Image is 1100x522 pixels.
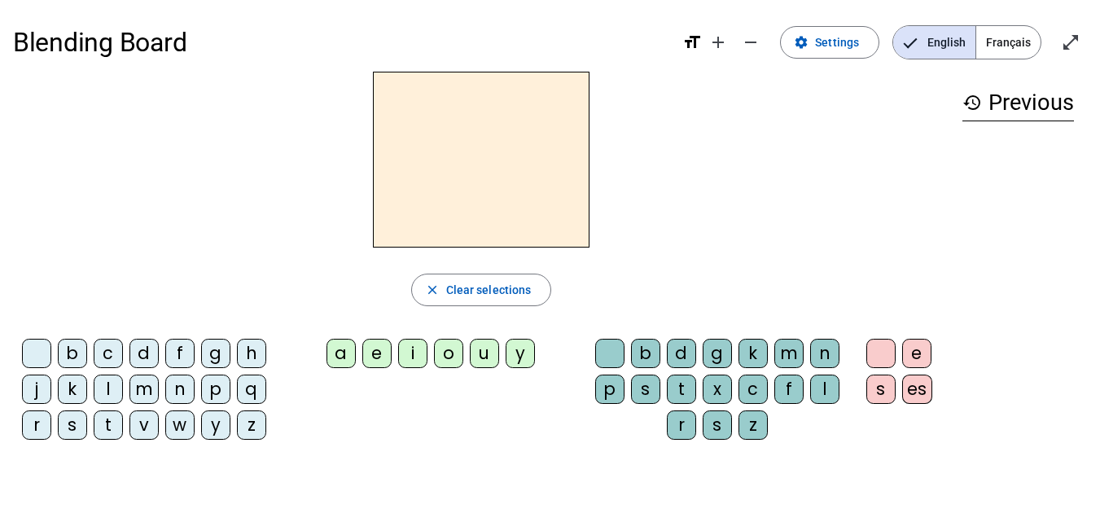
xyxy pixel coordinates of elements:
[734,26,767,59] button: Decrease font size
[667,375,696,404] div: t
[22,410,51,440] div: r
[892,25,1041,59] mat-button-toggle-group: Language selection
[129,410,159,440] div: v
[237,339,266,368] div: h
[470,339,499,368] div: u
[326,339,356,368] div: a
[774,375,804,404] div: f
[631,375,660,404] div: s
[22,375,51,404] div: j
[902,339,931,368] div: e
[94,339,123,368] div: c
[902,375,932,404] div: es
[201,375,230,404] div: p
[237,410,266,440] div: z
[362,339,392,368] div: e
[94,375,123,404] div: l
[425,283,440,297] mat-icon: close
[165,375,195,404] div: n
[165,410,195,440] div: w
[446,280,532,300] span: Clear selections
[13,16,669,68] h1: Blending Board
[682,33,702,52] mat-icon: format_size
[708,33,728,52] mat-icon: add
[738,375,768,404] div: c
[1054,26,1087,59] button: Enter full screen
[962,85,1074,121] h3: Previous
[962,93,982,112] mat-icon: history
[738,410,768,440] div: z
[58,410,87,440] div: s
[810,375,839,404] div: l
[702,26,734,59] button: Increase font size
[129,375,159,404] div: m
[631,339,660,368] div: b
[703,375,732,404] div: x
[237,375,266,404] div: q
[810,339,839,368] div: n
[129,339,159,368] div: d
[794,35,809,50] mat-icon: settings
[667,339,696,368] div: d
[201,410,230,440] div: y
[667,410,696,440] div: r
[58,375,87,404] div: k
[866,375,896,404] div: s
[506,339,535,368] div: y
[58,339,87,368] div: b
[774,339,804,368] div: m
[976,26,1041,59] span: Français
[738,339,768,368] div: k
[703,410,732,440] div: s
[703,339,732,368] div: g
[411,274,552,306] button: Clear selections
[595,375,625,404] div: p
[1061,33,1080,52] mat-icon: open_in_full
[741,33,760,52] mat-icon: remove
[780,26,879,59] button: Settings
[165,339,195,368] div: f
[434,339,463,368] div: o
[94,410,123,440] div: t
[815,33,859,52] span: Settings
[398,339,427,368] div: i
[893,26,975,59] span: English
[201,339,230,368] div: g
